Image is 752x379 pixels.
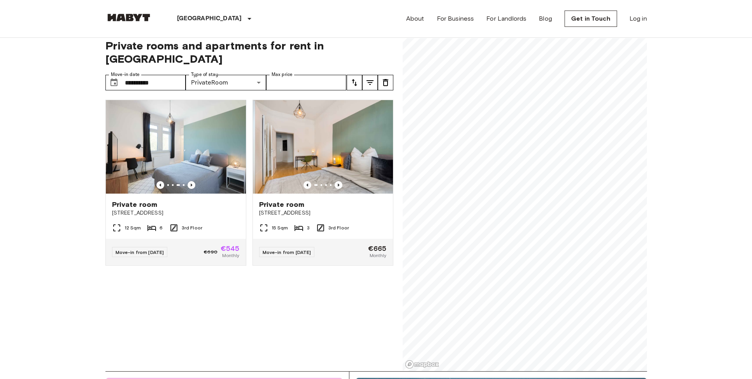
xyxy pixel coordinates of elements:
[116,249,164,255] span: Move-in from [DATE]
[347,75,362,90] button: tune
[272,224,288,231] span: 15 Sqm
[272,71,293,78] label: Max price
[156,181,164,189] button: Previous image
[188,181,195,189] button: Previous image
[160,224,163,231] span: 6
[259,200,305,209] span: Private room
[222,252,239,259] span: Monthly
[106,100,246,194] img: Marketing picture of unit DE-04-039-001-06HF
[106,75,122,90] button: Choose date, selected date is 1 Feb 2026
[253,100,393,194] img: Marketing picture of unit DE-04-013-003-01HF
[335,181,342,189] button: Previous image
[303,181,311,189] button: Previous image
[105,39,393,65] span: Private rooms and apartments for rent in [GEOGRAPHIC_DATA]
[405,360,439,369] a: Mapbox logo
[362,75,378,90] button: tune
[368,245,387,252] span: €665
[539,14,552,23] a: Blog
[124,224,141,231] span: 12 Sqm
[369,252,386,259] span: Monthly
[191,71,218,78] label: Type of stay
[378,75,393,90] button: tune
[307,224,309,231] span: 3
[186,75,266,90] div: PrivateRoom
[436,14,474,23] a: For Business
[182,224,202,231] span: 3rd Floor
[406,14,424,23] a: About
[177,14,242,23] p: [GEOGRAPHIC_DATA]
[259,209,387,217] span: [STREET_ADDRESS]
[112,200,158,209] span: Private room
[328,224,349,231] span: 3rd Floor
[111,71,140,78] label: Move-in date
[486,14,526,23] a: For Landlords
[263,249,311,255] span: Move-in from [DATE]
[221,245,240,252] span: €545
[112,209,240,217] span: [STREET_ADDRESS]
[252,100,393,266] a: Marketing picture of unit DE-04-013-003-01HFPrevious imagePrevious imagePrivate room[STREET_ADDRE...
[105,14,152,21] img: Habyt
[629,14,647,23] a: Log in
[403,30,647,371] canvas: Map
[204,249,217,256] span: €690
[564,11,617,27] a: Get in Touch
[105,100,246,266] a: Previous imagePrevious imagePrivate room[STREET_ADDRESS]12 Sqm63rd FloorMove-in from [DATE]€690€5...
